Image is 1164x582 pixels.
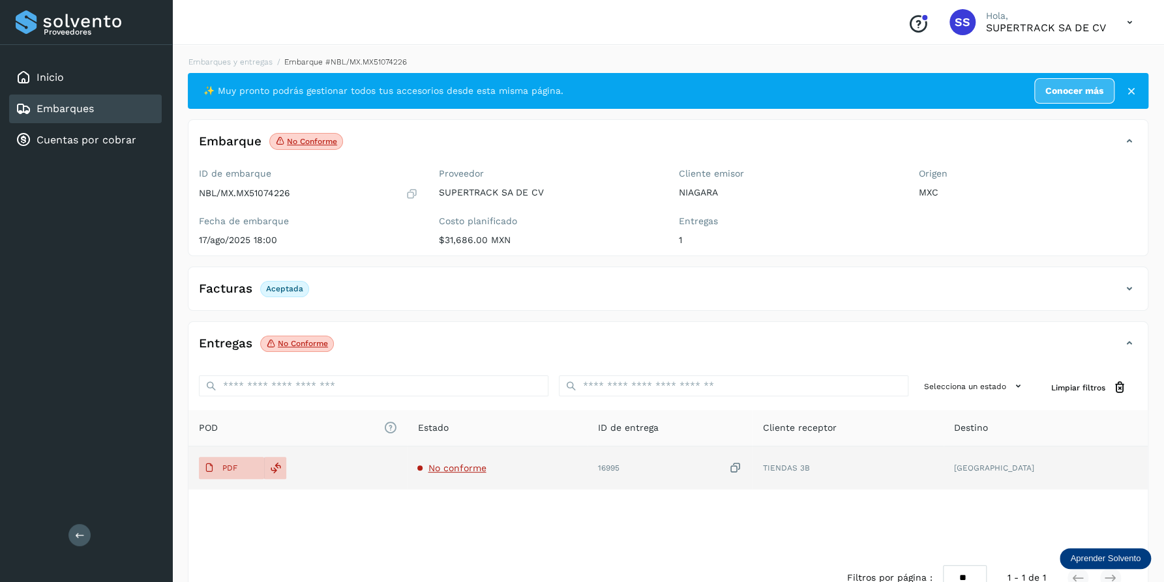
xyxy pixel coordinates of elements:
span: ✨ Muy pronto podrás gestionar todos tus accesorios desde esta misma página. [203,84,563,98]
div: EmbarqueNo conforme [188,130,1148,163]
span: Destino [954,421,988,435]
div: 16995 [598,461,742,475]
p: Aceptada [266,284,303,293]
label: ID de embarque [199,168,418,179]
div: Embarques [9,95,162,123]
h4: Facturas [199,282,252,297]
span: ID de entrega [598,421,659,435]
a: Embarques y entregas [188,57,273,66]
span: POD [199,421,396,435]
span: Embarque #NBL/MX.MX51074226 [284,57,407,66]
span: Cliente receptor [763,421,837,435]
p: $31,686.00 MXN [439,235,658,246]
p: SUPERTRACK SA DE CV [986,22,1106,34]
td: TIENDAS 3B [753,446,944,489]
span: Estado [417,421,448,435]
label: Costo planificado [439,216,658,227]
div: Cuentas por cobrar [9,126,162,154]
p: No conforme [287,137,337,146]
a: Cuentas por cobrar [37,134,136,146]
label: Cliente emisor [679,168,898,179]
label: Entregas [679,216,898,227]
span: Limpiar filtros [1051,382,1105,394]
div: Reemplazar POD [264,457,286,479]
h4: Embarque [199,134,261,149]
p: No conforme [278,339,328,348]
button: Selecciona un estado [919,375,1030,397]
div: Aprender Solvento [1060,548,1151,569]
span: No conforme [428,463,486,473]
p: 17/ago/2025 18:00 [199,235,418,246]
p: Proveedores [44,27,157,36]
p: SUPERTRACK SA DE CV [439,187,658,198]
div: EntregasNo conforme [188,332,1148,365]
p: NBL/MX.MX51074226 [199,188,290,199]
div: FacturasAceptada [188,278,1148,310]
label: Origen [918,168,1137,179]
label: Proveedor [439,168,658,179]
p: PDF [222,463,237,473]
td: [GEOGRAPHIC_DATA] [944,446,1148,489]
h4: Entregas [199,336,252,351]
p: MXC [918,187,1137,198]
p: 1 [679,235,898,246]
button: PDF [199,457,264,479]
p: NIAGARA [679,187,898,198]
p: Aprender Solvento [1070,553,1141,564]
label: Fecha de embarque [199,216,418,227]
a: Conocer más [1034,78,1114,104]
button: Limpiar filtros [1041,375,1137,400]
nav: breadcrumb [188,56,1148,68]
div: Inicio [9,63,162,92]
p: Hola, [986,10,1106,22]
a: Inicio [37,71,64,83]
a: Embarques [37,102,94,115]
